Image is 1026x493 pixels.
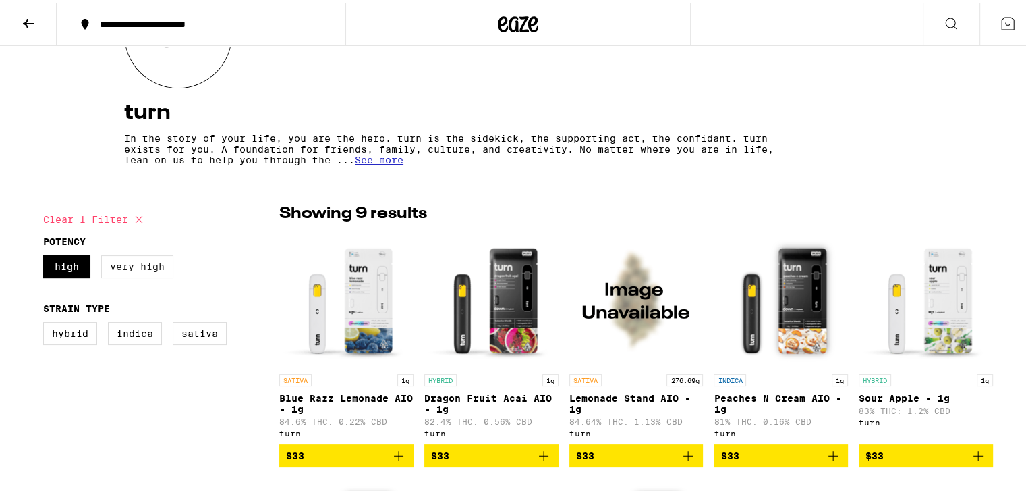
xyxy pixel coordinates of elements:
span: $33 [286,448,304,459]
legend: Potency [43,234,86,244]
p: HYBRID [859,371,891,384]
label: Indica [108,319,162,342]
p: 84.6% THC: 0.22% CBD [279,415,414,423]
p: 276.69g [666,371,703,384]
span: $33 [431,448,449,459]
span: See more [355,152,403,163]
p: 81% THC: 0.16% CBD [714,415,848,423]
button: Add to bag [424,442,559,465]
div: turn [569,426,704,435]
p: 84.64% THC: 1.13% CBD [569,415,704,423]
span: $33 [865,448,884,459]
div: turn [714,426,848,435]
p: Dragon Fruit Acai AIO - 1g [424,390,559,412]
p: Lemonade Stand AIO - 1g [569,390,704,412]
p: 1g [397,371,414,384]
legend: Strain Type [43,301,110,311]
img: turn - Peaches N Cream AIO - 1g [714,230,848,365]
div: turn [859,415,993,424]
p: 1g [542,371,559,384]
a: Open page for Dragon Fruit Acai AIO - 1g from turn [424,230,559,442]
img: turn - Dragon Fruit Acai AIO - 1g [424,230,559,365]
p: Peaches N Cream AIO - 1g [714,390,848,412]
p: Showing 9 results [279,200,427,223]
p: HYBRID [424,371,457,384]
img: turn - Sour Apple - 1g [859,230,993,365]
h4: turn [124,99,912,121]
p: In the story of your life, you are the hero. turn is the sidekick, the supporting act, the confid... [124,130,793,163]
p: Blue Razz Lemonade AIO - 1g [279,390,414,412]
a: Open page for Lemonade Stand AIO - 1g from turn [569,230,704,442]
button: Add to bag [714,442,848,465]
span: Hi. Need any help? [8,9,97,20]
a: Open page for Peaches N Cream AIO - 1g from turn [714,230,848,442]
label: High [43,253,90,276]
label: Sativa [173,319,227,342]
img: turn - Lemonade Stand AIO - 1g [569,230,704,365]
label: Very High [101,253,173,276]
span: $33 [720,448,739,459]
img: turn - Blue Razz Lemonade AIO - 1g [279,230,414,365]
p: SATIVA [569,371,602,384]
p: 1g [832,371,848,384]
label: Hybrid [43,319,97,342]
p: 82.4% THC: 0.56% CBD [424,415,559,423]
button: Add to bag [569,442,704,465]
p: INDICA [714,371,746,384]
p: Sour Apple - 1g [859,390,993,401]
a: Open page for Blue Razz Lemonade AIO - 1g from turn [279,230,414,442]
button: Add to bag [279,442,414,465]
p: 1g [977,371,993,384]
div: turn [424,426,559,435]
div: turn [279,426,414,435]
button: Add to bag [859,442,993,465]
span: $33 [576,448,594,459]
button: Clear 1 filter [43,200,147,234]
p: SATIVA [279,371,312,384]
a: Open page for Sour Apple - 1g from turn [859,230,993,442]
p: 83% THC: 1.2% CBD [859,404,993,413]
